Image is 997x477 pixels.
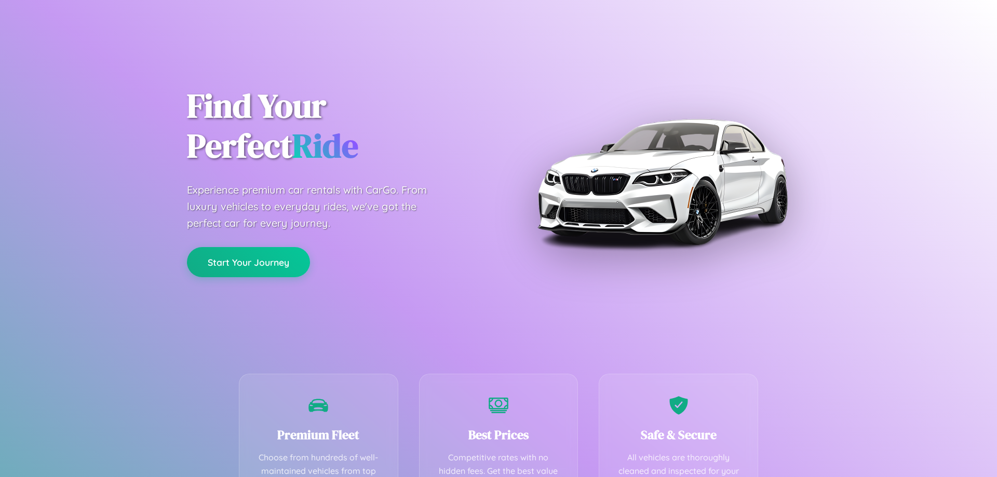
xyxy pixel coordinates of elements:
[292,123,358,168] span: Ride
[187,247,310,277] button: Start Your Journey
[615,426,742,443] h3: Safe & Secure
[187,86,483,166] h1: Find Your Perfect
[532,52,792,311] img: Premium BMW car rental vehicle
[435,426,562,443] h3: Best Prices
[255,426,382,443] h3: Premium Fleet
[187,182,447,231] p: Experience premium car rentals with CarGo. From luxury vehicles to everyday rides, we've got the ...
